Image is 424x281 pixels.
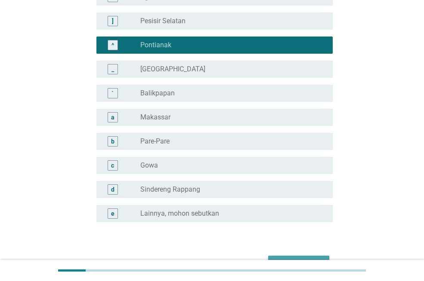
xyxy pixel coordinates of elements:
label: Makassar [140,113,170,122]
div: ^ [111,40,114,49]
label: Pesisir Selatan [140,17,186,25]
div: ` [111,89,114,98]
label: Pontianak [140,41,171,49]
div: e [111,209,115,218]
label: Gowa [140,161,158,170]
label: Balikpapan [140,89,175,98]
label: Sindereng Rappang [140,185,200,194]
div: b [111,137,115,146]
div: d [111,185,115,194]
label: [GEOGRAPHIC_DATA] [140,65,205,73]
div: Selanjutnya [275,258,322,269]
label: Lainnya, mohon sebutkan [140,209,219,218]
button: Selanjutnya [268,256,329,271]
label: Pare-Pare [140,137,170,146]
div: a [111,113,115,122]
div: c [111,161,114,170]
div: _ [111,64,114,73]
div: ] [112,16,114,25]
